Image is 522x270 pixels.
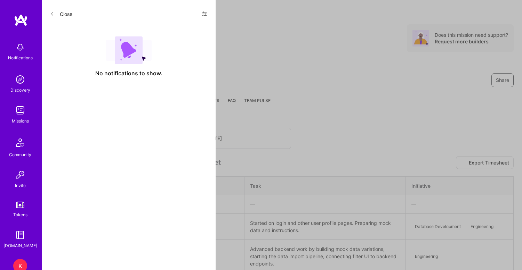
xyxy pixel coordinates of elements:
[12,134,29,151] img: Community
[50,8,72,19] button: Close
[106,36,152,64] img: empty
[15,182,26,189] div: Invite
[13,168,27,182] img: Invite
[14,14,28,26] img: logo
[12,117,29,125] div: Missions
[13,40,27,54] img: bell
[13,228,27,242] img: guide book
[3,242,37,249] div: [DOMAIN_NAME]
[13,103,27,117] img: teamwork
[16,202,24,208] img: tokens
[13,73,27,86] img: discovery
[8,54,33,61] div: Notifications
[9,151,31,158] div: Community
[95,70,162,77] span: No notifications to show.
[10,86,30,94] div: Discovery
[13,211,27,218] div: Tokens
